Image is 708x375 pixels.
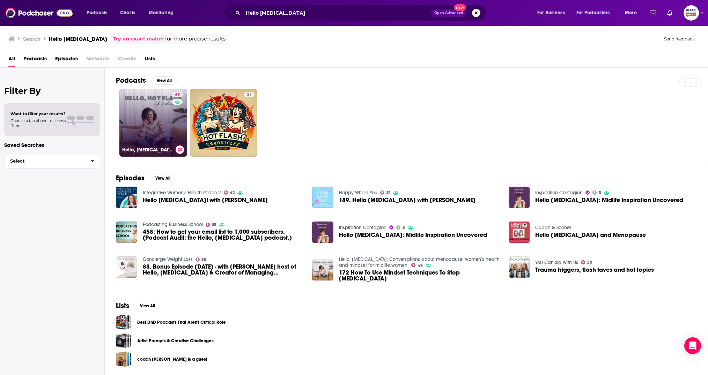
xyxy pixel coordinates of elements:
[143,264,304,276] span: 83. Bonus Episode [DATE] - with [PERSON_NAME] host of Hello, [MEDICAL_DATA] & Creator of Managing...
[10,111,66,116] span: Want to filter your results?
[116,301,129,310] h2: Lists
[535,267,654,273] a: Trauma triggers, flash faves and hot topics
[190,89,258,157] a: 27
[143,197,268,203] a: Hello Hot Flash! with Stephanie Shaw
[339,232,487,238] span: Hello [MEDICAL_DATA]: Midlife Inspiration Uncovered
[152,76,177,85] button: View All
[175,91,180,98] span: 49
[339,270,500,282] a: 172 How To Use Mindset Techniques To Stop Hot Flashes
[49,36,107,42] h3: Hello [MEDICAL_DATA]
[23,53,47,67] a: Podcasts
[535,197,683,203] span: Hello [MEDICAL_DATA]: Midlife Inspiration Uncovered
[143,229,304,241] a: 458: How to get your email list to 1,000 subscribers. (Podcast Audit: the Hello, Hot Flash podcast.)
[625,8,637,18] span: More
[172,92,183,97] a: 49
[143,264,304,276] a: 83. Bonus Episode May 2023 - with Stephanie Shaw host of Hello, Hot Flashes & Creator of Managing...
[137,355,207,363] a: coach [PERSON_NAME] is a guest
[120,8,135,18] span: Charts
[143,229,304,241] span: 458: How to get your email list to 1,000 subscribers. (Podcast Audit: the Hello, [MEDICAL_DATA] p...
[87,8,107,18] span: Podcasts
[509,187,530,208] img: Hello Hot Flash: Midlife Inspiration Uncovered
[145,53,155,67] span: Lists
[532,7,574,18] button: open menu
[116,187,137,208] img: Hello Hot Flash! with Stephanie Shaw
[684,5,699,21] button: Show profile menu
[82,7,116,18] button: open menu
[339,197,475,203] span: 189. Hello [MEDICAL_DATA] with [PERSON_NAME]
[339,225,386,231] a: Inspiration Contagion
[684,5,699,21] span: Logged in as blackpodcastingawards
[509,222,530,243] img: Hello Hot Flashes and Menopause
[403,226,405,229] span: 5
[247,91,252,98] span: 27
[196,257,207,262] a: 38
[116,76,177,85] a: PodcastsView All
[4,153,100,169] button: Select
[664,7,675,19] a: Show notifications dropdown
[143,222,203,227] a: Podcasting Business School
[119,89,187,157] a: 49Hello, [MEDICAL_DATA]: Conversations about menopause, women’s health and mindset for midlife wo...
[243,7,431,18] input: Search podcasts, credits, & more...
[116,76,146,85] h2: Podcasts
[312,222,333,243] img: Hello Hot Flash: Midlife Inspiration Uncovered
[535,232,646,238] span: Hello [MEDICAL_DATA] and Menopause
[5,159,85,163] span: Select
[116,174,145,182] h2: Episodes
[662,36,697,42] button: Send feedback
[537,8,565,18] span: For Business
[206,223,217,227] a: 65
[201,258,206,261] span: 38
[116,351,132,367] a: coach tammie bennett is a guest
[143,197,268,203] span: Hello [MEDICAL_DATA]! with [PERSON_NAME]
[23,36,40,42] h3: Search
[576,8,610,18] span: For Podcasters
[535,225,571,231] a: Cuban & Sooner
[224,190,235,195] a: 42
[149,8,174,18] span: Monitoring
[116,333,132,348] a: Artist Prompts & Creative Challenges
[55,53,78,67] span: Episodes
[535,260,578,265] a: You Can Sip With Us
[647,7,659,19] a: Show notifications dropdown
[212,223,216,226] span: 65
[8,53,15,67] a: All
[312,187,333,208] img: 189. Hello Hot Flash with Stephanie Shaw
[535,197,683,203] a: Hello Hot Flash: Midlife Inspiration Uncovered
[150,174,175,182] button: View All
[137,337,214,345] a: Artist Prompts & Creative Challenges
[143,190,221,196] a: Integrative Women's Health Podcast
[230,5,493,21] div: Search podcasts, credits, & more...
[143,256,193,262] a: Concierge Weight Loss
[116,256,137,278] img: 83. Bonus Episode May 2023 - with Stephanie Shaw host of Hello, Hot Flashes & Creator of Managing...
[535,190,583,196] a: Inspiration Contagion
[113,35,164,43] a: Try an exact match
[6,6,73,20] img: Podchaser - Follow, Share and Rate Podcasts
[10,118,66,128] span: Choose a tab above to access filters.
[411,263,423,267] a: 49
[509,256,530,278] img: Trauma triggers, flash faves and hot topics
[244,92,255,97] a: 27
[116,222,137,243] img: 458: How to get your email list to 1,000 subscribers. (Podcast Audit: the Hello, Hot Flash podcast.)
[572,7,620,18] button: open menu
[144,7,183,18] button: open menu
[86,53,110,67] span: Networks
[116,301,160,310] a: ListsView All
[116,314,132,330] a: Best DnD Podcasts That Aren't Critical Role
[581,260,592,264] a: 50
[116,174,175,182] a: EpisodesView All
[116,7,139,18] a: Charts
[620,7,646,18] button: open menu
[118,53,136,67] span: Credits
